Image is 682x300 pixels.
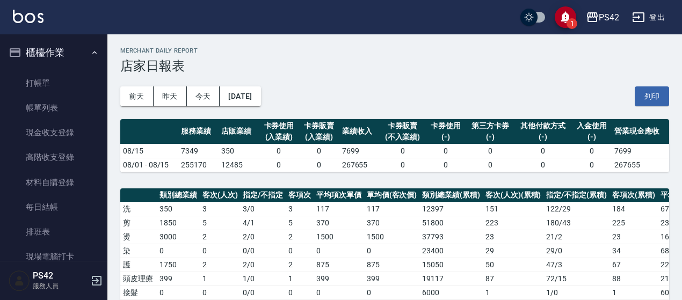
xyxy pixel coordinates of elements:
button: 列印 [635,86,669,106]
td: 0 / 0 [240,244,286,258]
td: 184 [610,202,658,216]
td: 0 [259,158,299,172]
td: 接髮 [120,286,157,299]
td: 223 [483,216,544,230]
div: 卡券使用 [429,120,463,131]
td: 燙 [120,230,157,244]
td: 51800 [419,216,483,230]
div: (-) [468,131,512,143]
td: 1 / 0 [543,286,610,299]
th: 指定/不指定 [240,188,286,202]
td: 2 [200,230,241,244]
td: 3000 [157,230,200,244]
td: 0 [466,144,514,158]
th: 客次(人次)(累積) [483,188,544,202]
td: 0 [364,286,420,299]
h2: Merchant Daily Report [120,47,669,54]
td: 122 / 29 [543,202,610,216]
td: 5 [286,216,314,230]
td: 37793 [419,230,483,244]
td: 350 [157,202,200,216]
img: Logo [13,10,43,23]
td: 2 [200,258,241,272]
td: 0 [426,144,466,158]
td: 0 [379,158,425,172]
td: 399 [314,272,364,286]
td: 1 / 0 [240,272,286,286]
th: 業績收入 [339,119,380,144]
th: 營業現金應收 [612,119,669,144]
td: 2 / 0 [240,258,286,272]
td: 0 [299,144,339,158]
button: [DATE] [220,86,260,106]
p: 服務人員 [33,281,88,291]
td: 0 / 0 [240,286,286,299]
td: 1 [286,272,314,286]
td: 350 [219,144,259,158]
td: 399 [364,272,420,286]
td: 7699 [612,144,669,158]
th: 類別總業績(累積) [419,188,483,202]
td: 875 [364,258,420,272]
h5: PS42 [33,270,88,281]
td: 88 [610,272,658,286]
td: 12397 [419,202,483,216]
th: 類別總業績 [157,188,200,202]
td: 3 [286,202,314,216]
a: 每日結帳 [4,195,103,219]
button: 登出 [628,8,669,27]
a: 打帳單 [4,71,103,96]
td: 267655 [612,158,669,172]
td: 護 [120,258,157,272]
td: 頭皮理療 [120,272,157,286]
td: 剪 [120,216,157,230]
td: 875 [314,258,364,272]
a: 現場電腦打卡 [4,244,103,269]
div: (-) [575,131,610,143]
td: 7349 [178,144,219,158]
td: 0 [466,158,514,172]
td: 6000 [419,286,483,299]
td: 267655 [339,158,380,172]
td: 0 [379,144,425,158]
button: 櫃檯作業 [4,39,103,67]
div: 卡券販賣 [382,120,423,131]
td: 180 / 43 [543,216,610,230]
td: 1500 [314,230,364,244]
td: 1 [200,272,241,286]
td: 洗 [120,202,157,216]
div: 卡券使用 [262,120,296,131]
div: 卡券販賣 [302,120,337,131]
div: PS42 [599,11,619,24]
td: 87 [483,272,544,286]
td: 0 [299,158,339,172]
th: 平均項次單價 [314,188,364,202]
td: 0 [572,158,612,172]
th: 服務業績 [178,119,219,144]
th: 客次(人次) [200,188,241,202]
td: 0 [157,244,200,258]
td: 0 [426,158,466,172]
td: 08/01 - 08/15 [120,158,178,172]
td: 1850 [157,216,200,230]
td: 47 / 3 [543,258,610,272]
td: 0 [286,286,314,299]
td: 2 [286,230,314,244]
td: 255170 [178,158,219,172]
div: (-) [429,131,463,143]
th: 指定/不指定(累積) [543,188,610,202]
td: 399 [157,272,200,286]
button: PS42 [582,6,623,28]
td: 7699 [339,144,380,158]
td: 1 [483,286,544,299]
a: 排班表 [4,219,103,244]
td: 5 [200,216,241,230]
td: 3 [200,202,241,216]
td: 50 [483,258,544,272]
div: 第三方卡券 [468,120,512,131]
td: 0 [514,158,572,172]
td: 29 [483,244,544,258]
td: 0 [200,286,241,299]
td: 15050 [419,258,483,272]
a: 現金收支登錄 [4,120,103,145]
